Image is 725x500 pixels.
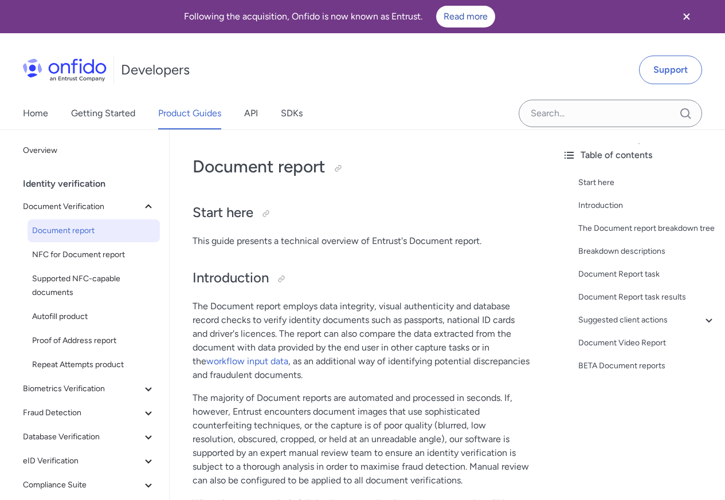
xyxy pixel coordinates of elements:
[18,426,160,448] button: Database Verification
[665,2,708,31] button: Close banner
[28,219,160,242] a: Document report
[23,144,155,158] span: Overview
[193,391,530,487] p: The majority of Document reports are automated and processed in seconds. If, however, Entrust enc...
[23,430,142,444] span: Database Verification
[578,336,716,350] a: Document Video Report
[23,97,48,129] a: Home
[28,329,160,352] a: Proof of Address report
[32,272,155,300] span: Supported NFC-capable documents
[193,269,530,288] h2: Introduction
[18,450,160,473] button: eID Verification
[578,222,716,235] a: The Document report breakdown tree
[23,478,142,492] span: Compliance Suite
[639,56,702,84] a: Support
[32,334,155,348] span: Proof of Address report
[28,353,160,376] a: Repeat Attempts product
[193,234,530,248] p: This guide presents a technical overview of Entrust's Document report.
[158,97,221,129] a: Product Guides
[519,100,702,127] input: Onfido search input field
[436,6,495,27] a: Read more
[206,356,288,367] a: workflow input data
[71,97,135,129] a: Getting Started
[28,267,160,304] a: Supported NFC-capable documents
[23,382,142,396] span: Biometrics Verification
[23,454,142,468] span: eID Verification
[23,406,142,420] span: Fraud Detection
[578,359,716,373] a: BETA Document reports
[578,176,716,190] a: Start here
[680,10,693,23] svg: Close banner
[28,243,160,266] a: NFC for Document report
[32,358,155,372] span: Repeat Attempts product
[281,97,303,129] a: SDKs
[23,172,164,195] div: Identity verification
[23,200,142,214] span: Document Verification
[193,155,530,178] h1: Document report
[578,267,716,281] a: Document Report task
[18,195,160,218] button: Document Verification
[18,474,160,497] button: Compliance Suite
[18,401,160,424] button: Fraud Detection
[28,305,160,328] a: Autofill product
[578,245,716,258] a: Breakdown descriptions
[18,377,160,400] button: Biometrics Verification
[562,148,716,162] div: Table of contents
[32,310,155,324] span: Autofill product
[193,203,530,223] h2: Start here
[193,300,530,382] p: The Document report employs data integrity, visual authenticity and database record checks to ver...
[244,97,258,129] a: API
[18,139,160,162] a: Overview
[14,6,665,27] div: Following the acquisition, Onfido is now known as Entrust.
[32,224,155,238] span: Document report
[121,61,190,79] h1: Developers
[578,290,716,304] a: Document Report task results
[23,58,107,81] img: Onfido Logo
[578,313,716,327] a: Suggested client actions
[32,248,155,262] span: NFC for Document report
[578,199,716,212] a: Introduction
